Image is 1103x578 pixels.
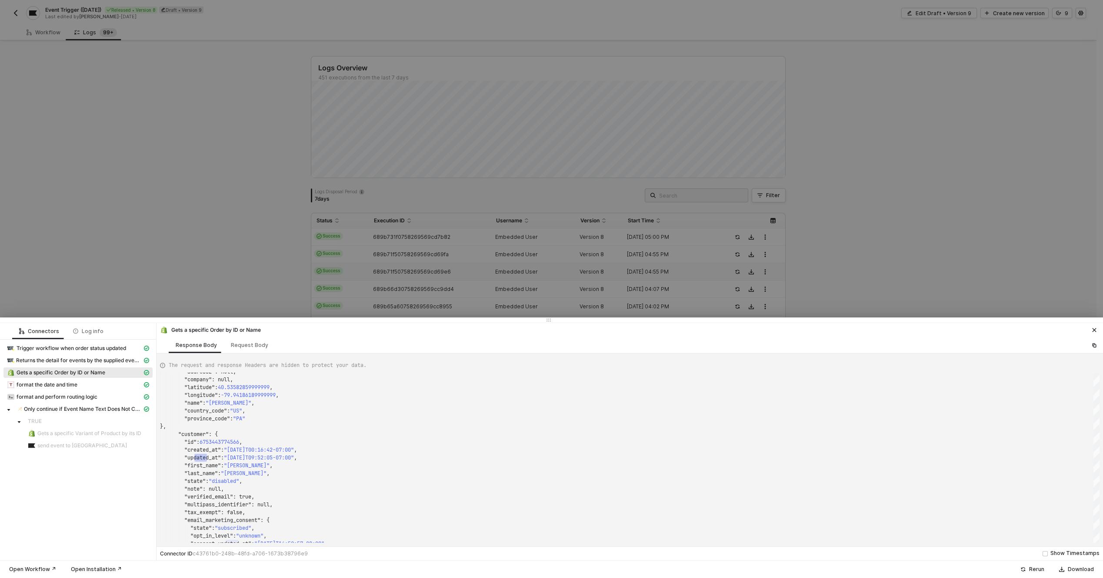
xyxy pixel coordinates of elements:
[24,440,153,451] span: send event to klaviyo
[3,380,153,390] span: format the date and time
[1092,327,1097,333] span: icon-close
[7,345,14,352] img: integration-icon
[221,462,224,469] span: :
[242,407,245,414] span: ,
[184,517,260,524] span: "email_marketing_consent"
[1053,564,1100,575] button: Download
[24,406,142,413] span: Only continue if Event Name Text Does Not Contain - Case Insensitive Unknown
[3,392,153,402] span: format and perform routing logic
[221,446,224,453] span: :
[7,369,14,376] img: integration-icon
[215,384,218,391] span: :
[233,532,236,539] span: :
[251,501,273,508] span: : null,
[206,478,209,485] span: :
[184,478,206,485] span: "state"
[24,428,153,439] span: Gets a specific Variant of Product by its ID
[276,392,279,399] span: ,
[3,343,153,353] span: Trigger workflow when order status updated
[184,509,221,516] span: "tax_exempt"
[224,462,270,469] span: "[PERSON_NAME]"
[37,442,127,449] span: send event to [GEOGRAPHIC_DATA]
[160,327,167,334] img: integration-icon
[190,532,233,539] span: "opt_in_level"
[221,470,267,477] span: "[PERSON_NAME]"
[233,415,245,422] span: "PA"
[1068,566,1094,573] div: Download
[294,446,297,453] span: ,
[209,431,218,438] span: : {
[160,423,166,430] span: },
[176,342,217,349] div: Response Body
[71,566,122,573] div: Open Installation ↗
[3,564,62,575] button: Open Workflow ↗
[19,328,59,335] div: Connectors
[224,446,294,453] span: "[DATE]T00:16:42-07:00"
[203,400,206,406] span: :
[203,486,224,492] span: : null,
[267,470,270,477] span: ,
[28,442,35,449] img: integration-icon
[14,404,153,414] span: Only continue if Event Name Text Does Not Contain - Case Insensitive Unknown
[9,566,56,573] div: Open Workflow ↗
[184,400,203,406] span: "name"
[184,493,233,500] span: "verified_email"
[209,478,239,485] span: "disabled"
[212,376,233,383] span: : null,
[184,376,212,383] span: "company"
[65,564,127,575] button: Open Installation ↗
[193,550,308,557] span: c43761b0-248b-48fd-a706-1673b38796e9
[19,329,24,334] span: icon-logic
[294,454,297,461] span: ,
[37,430,141,437] span: Gets a specific Variant of Product by its ID
[144,370,149,375] span: icon-cards
[215,525,251,532] span: "subscribed"
[1020,567,1026,572] span: icon-success-page
[7,381,14,388] img: integration-icon
[230,407,242,414] span: "US"
[17,393,97,400] span: format and perform routing logic
[254,540,324,547] span: "[DATE]T16:59:57-08:00"
[230,415,233,422] span: :
[184,415,230,422] span: "province_code"
[212,525,215,532] span: :
[16,357,142,364] span: Returns the detail for events by the supplied eventIds.
[184,454,221,461] span: "updated_at"
[239,439,242,446] span: ,
[17,345,126,352] span: Trigger workflow when order status updated
[184,486,203,492] span: "note"
[251,540,254,547] span: :
[236,532,263,539] span: "unknown"
[184,501,251,508] span: "multipass_identifier"
[18,406,22,413] img: integration-icon
[1015,564,1050,575] button: Rerun
[24,416,153,426] span: TRUE
[184,462,221,469] span: "first_name"
[144,406,149,412] span: icon-cards
[160,550,308,557] div: Connector ID
[221,509,245,516] span: : false,
[251,400,254,406] span: ,
[160,326,261,334] div: Gets a specific Order by ID or Name
[184,392,218,399] span: "longitude"
[1059,567,1064,572] span: icon-download
[184,470,218,477] span: "last_name"
[144,358,149,363] span: icon-cards
[218,392,221,399] span: :
[260,517,270,524] span: : {
[221,454,224,461] span: :
[144,346,149,351] span: icon-cards
[17,381,77,388] span: format the date and time
[221,392,276,399] span: -79.94186189999999
[190,525,212,532] span: "state"
[206,400,251,406] span: "[PERSON_NAME]"
[184,446,221,453] span: "created_at"
[227,407,230,414] span: :
[169,361,367,369] span: The request and response Headers are hidden to protect your data.
[184,407,227,414] span: "country_code"
[239,478,242,485] span: ,
[184,384,215,391] span: "latitude"
[3,367,153,378] span: Gets a specific Order by ID or Name
[190,540,251,547] span: "consent_updated_at"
